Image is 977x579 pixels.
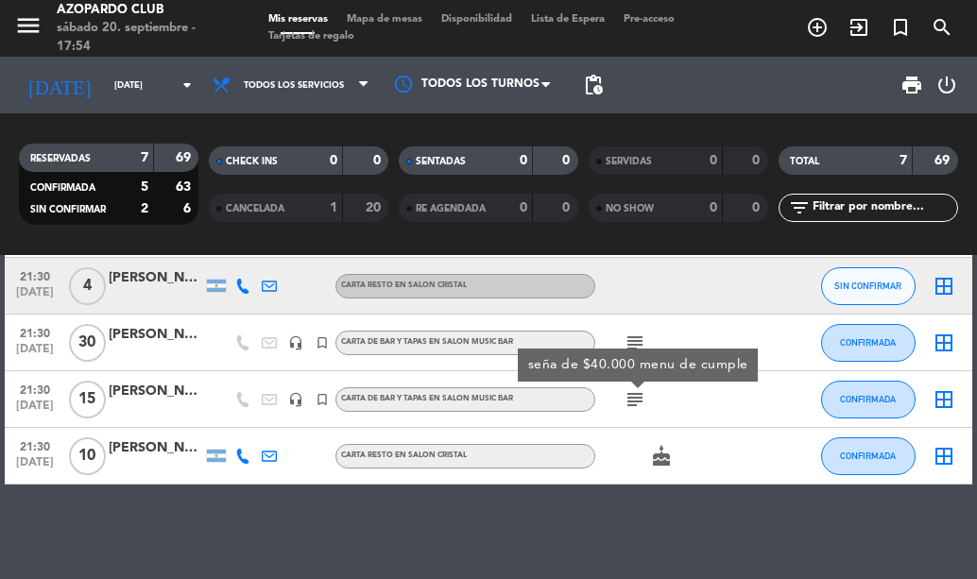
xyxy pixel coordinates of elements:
[141,202,148,215] strong: 2
[934,154,953,167] strong: 69
[624,332,646,354] i: subject
[562,201,574,214] strong: 0
[330,201,337,214] strong: 1
[226,157,278,166] span: CHECK INS
[821,437,916,475] button: CONFIRMADA
[710,154,717,167] strong: 0
[341,395,513,402] span: CARTA DE BAR Y TAPAS EN SALON MUSIC BAR
[840,451,896,461] span: CONFIRMADA
[176,74,198,96] i: arrow_drop_down
[606,204,654,213] span: NO SHOW
[520,201,527,214] strong: 0
[11,264,59,286] span: 21:30
[259,31,364,42] span: Tarjetas de regalo
[528,355,748,375] div: seña de $40.000 menu de cumple
[624,388,646,411] i: subject
[11,378,59,400] span: 21:30
[57,19,231,56] div: sábado 20. septiembre - 17:54
[614,14,684,25] span: Pre-acceso
[69,267,106,305] span: 4
[69,381,106,418] span: 15
[933,445,955,468] i: border_all
[14,11,43,46] button: menu
[288,392,303,407] i: headset_mic
[806,16,829,39] i: add_circle_outline
[900,74,923,96] span: print
[889,16,912,39] i: turned_in_not
[11,286,59,308] span: [DATE]
[109,324,203,346] div: [PERSON_NAME]
[11,434,59,456] span: 21:30
[933,275,955,298] i: border_all
[11,400,59,421] span: [DATE]
[109,267,203,289] div: [PERSON_NAME]
[176,151,195,164] strong: 69
[582,74,605,96] span: pending_actions
[752,154,763,167] strong: 0
[11,321,59,343] span: 21:30
[315,392,330,407] i: turned_in_not
[57,1,231,20] div: Azopardo Club
[109,381,203,402] div: [PERSON_NAME]
[341,281,467,289] span: CARTA RESTO EN SALON CRISTAL
[416,157,466,166] span: SENTADAS
[840,394,896,404] span: CONFIRMADA
[30,154,91,163] span: RESERVADAS
[337,14,432,25] span: Mapa de mesas
[811,197,957,218] input: Filtrar por nombre...
[14,11,43,40] i: menu
[373,154,385,167] strong: 0
[432,14,522,25] span: Disponibilidad
[710,201,717,214] strong: 0
[931,16,953,39] i: search
[900,154,907,167] strong: 7
[416,204,486,213] span: RE AGENDADA
[821,324,916,362] button: CONFIRMADA
[935,74,958,96] i: power_settings_new
[330,154,337,167] strong: 0
[141,151,148,164] strong: 7
[650,445,673,468] i: cake
[821,381,916,418] button: CONFIRMADA
[30,205,106,214] span: SIN CONFIRMAR
[848,16,870,39] i: exit_to_app
[69,437,106,475] span: 10
[366,201,385,214] strong: 20
[69,324,106,362] span: 30
[341,451,467,459] span: CARTA RESTO EN SALON CRISTAL
[288,335,303,350] i: headset_mic
[821,267,916,305] button: SIN CONFIRMAR
[834,281,901,291] span: SIN CONFIRMAR
[14,66,105,105] i: [DATE]
[752,201,763,214] strong: 0
[11,343,59,365] span: [DATE]
[788,196,811,219] i: filter_list
[931,57,963,113] div: LOG OUT
[141,180,148,194] strong: 5
[11,456,59,478] span: [DATE]
[244,80,344,91] span: Todos los servicios
[176,180,195,194] strong: 63
[109,437,203,459] div: [PERSON_NAME]
[259,14,337,25] span: Mis reservas
[522,14,614,25] span: Lista de Espera
[840,337,896,348] span: CONFIRMADA
[30,183,95,193] span: CONFIRMADA
[606,157,652,166] span: SERVIDAS
[933,388,955,411] i: border_all
[315,335,330,350] i: turned_in_not
[933,332,955,354] i: border_all
[520,154,527,167] strong: 0
[790,157,819,166] span: TOTAL
[183,202,195,215] strong: 6
[341,338,513,346] span: CARTA DE BAR Y TAPAS EN SALON MUSIC BAR
[562,154,574,167] strong: 0
[226,204,284,213] span: CANCELADA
